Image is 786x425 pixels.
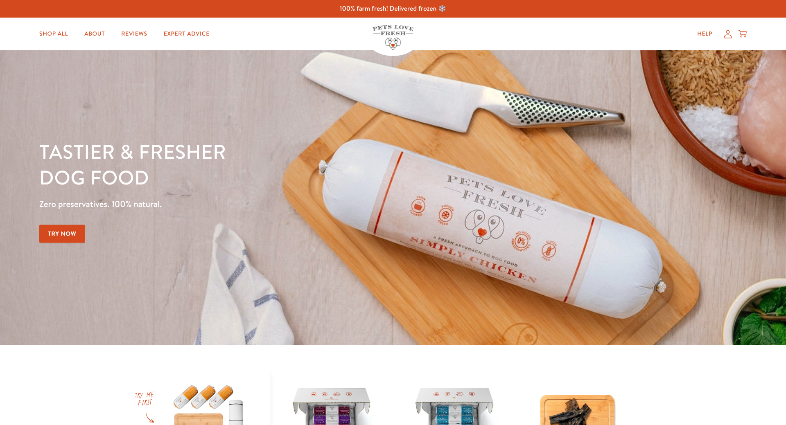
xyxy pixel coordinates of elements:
h1: Tastier & fresher dog food [39,139,511,191]
img: Pets Love Fresh [373,25,413,50]
a: Shop All [33,26,75,42]
p: Zero preservatives. 100% natural. [39,197,511,211]
a: Help [691,26,719,42]
a: Expert Advice [157,26,216,42]
a: Reviews [115,26,154,42]
a: About [78,26,111,42]
a: Try Now [39,225,85,243]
